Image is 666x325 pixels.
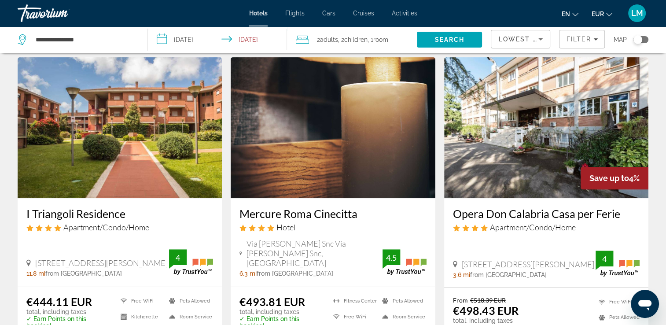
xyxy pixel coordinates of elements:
button: Toggle map [627,36,648,44]
button: Change currency [592,7,612,20]
span: 3.6 mi [453,271,470,278]
li: Free WiFi [116,295,165,307]
ins: €493.81 EUR [239,295,305,308]
img: TrustYou guest rating badge [383,249,427,275]
span: From [453,296,468,304]
del: €518.39 EUR [470,296,506,304]
span: Room [373,36,388,43]
a: Hotels [249,10,268,17]
span: Filter [566,36,591,43]
span: 6.3 mi [239,270,257,277]
img: Mercure Roma Cinecitta [231,57,435,198]
li: Free WiFi [594,296,640,307]
span: Map [614,33,627,46]
p: total, including taxes [453,317,540,324]
img: TrustYou guest rating badge [169,249,213,275]
li: Pets Allowed [594,312,640,323]
li: Kitchenette [116,311,165,322]
p: total, including taxes [26,308,110,315]
iframe: Bouton de lancement de la fenêtre de messagerie [631,290,659,318]
span: [STREET_ADDRESS][PERSON_NAME] [462,259,594,269]
span: Apartment/Condo/Home [490,222,576,232]
span: Lowest Price [498,36,555,43]
ins: €444.11 EUR [26,295,92,308]
div: 4 [169,252,187,263]
span: LM [631,9,643,18]
ins: €498.43 EUR [453,304,519,317]
span: , 2 [338,33,368,46]
a: Cars [322,10,335,17]
img: I Triangoli Residence [18,57,222,198]
img: TrustYou guest rating badge [596,251,640,277]
span: from [GEOGRAPHIC_DATA] [257,270,333,277]
a: Flights [285,10,305,17]
span: [STREET_ADDRESS][PERSON_NAME] [35,258,168,268]
p: total, including taxes [239,308,322,315]
button: Change language [562,7,578,20]
img: Opera Don Calabria Casa per Ferie [444,57,648,198]
span: from [GEOGRAPHIC_DATA] [470,271,547,278]
span: Adults [320,36,338,43]
div: 4 [596,254,613,264]
div: 4% [581,167,648,189]
span: , 1 [368,33,388,46]
button: Travelers: 2 adults, 2 children [287,26,417,53]
span: Apartment/Condo/Home [63,222,149,232]
span: EUR [592,11,604,18]
div: 4 star Apartment [26,222,213,232]
span: 11.8 mi [26,270,45,277]
li: Room Service [165,311,213,322]
button: Filters [559,30,605,48]
input: Search hotel destination [35,33,134,46]
button: Select check in and out date [148,26,287,53]
li: Pets Allowed [378,295,427,307]
a: Activities [392,10,417,17]
span: Via [PERSON_NAME] Snc Via [PERSON_NAME] Snc, [GEOGRAPHIC_DATA] [247,239,383,268]
li: Pets Allowed [165,295,213,307]
span: Children [344,36,368,43]
span: 2 [317,33,338,46]
a: Cruises [353,10,374,17]
li: Free WiFi [329,311,378,322]
a: Travorium [18,2,106,25]
div: 4.5 [383,252,400,263]
span: Save up to [589,174,629,183]
span: Search [435,36,465,43]
span: Hotel [276,222,295,232]
li: Room Service [378,311,427,322]
li: Fitness Center [329,295,378,307]
a: I Triangoli Residence [26,207,213,220]
div: 4 star Apartment [453,222,640,232]
mat-select: Sort by [498,34,543,44]
div: 4 star Hotel [239,222,426,232]
span: en [562,11,570,18]
a: Mercure Roma Cinecitta [239,207,426,220]
button: User Menu [626,4,648,22]
span: from [GEOGRAPHIC_DATA] [45,270,122,277]
a: Opera Don Calabria Casa per Ferie [453,207,640,220]
button: Search [417,32,482,48]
